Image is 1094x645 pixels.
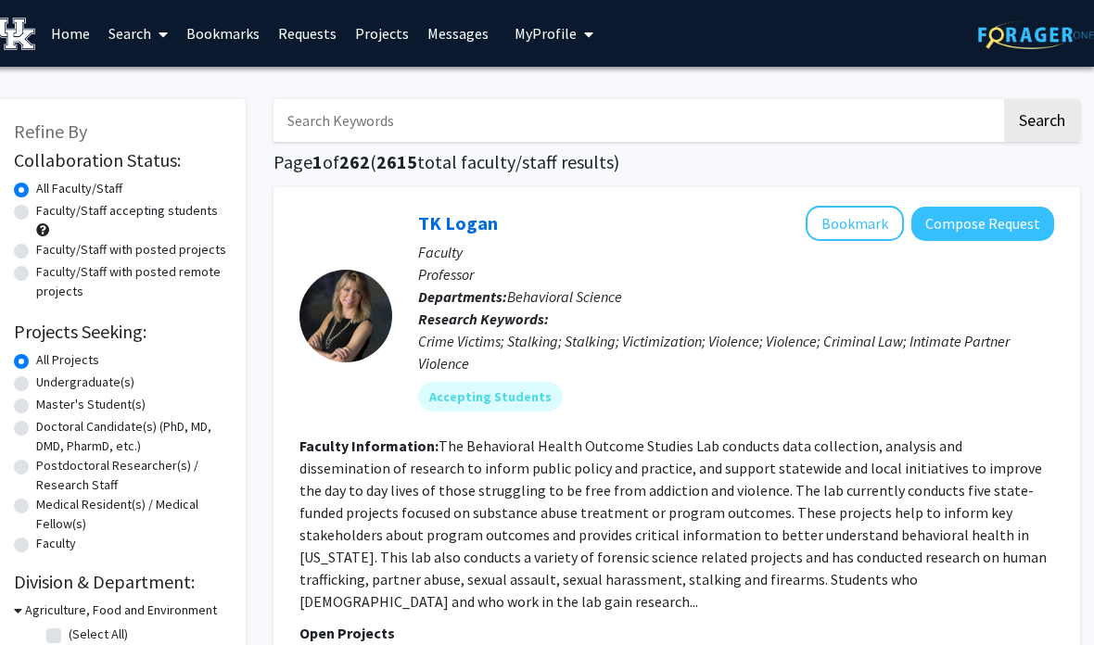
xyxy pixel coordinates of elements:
[177,1,269,66] a: Bookmarks
[36,395,146,414] label: Master's Student(s)
[273,99,1001,142] input: Search Keywords
[978,20,1094,49] img: ForagerOne Logo
[1004,99,1080,142] button: Search
[806,206,904,241] button: Add TK Logan to Bookmarks
[36,350,99,370] label: All Projects
[339,150,370,173] span: 262
[376,150,417,173] span: 2615
[36,179,122,198] label: All Faculty/Staff
[25,601,217,620] h3: Agriculture, Food and Environment
[99,1,177,66] a: Search
[36,495,227,534] label: Medical Resident(s) / Medical Fellow(s)
[418,330,1054,374] div: Crime Victims; Stalking; Stalking; Victimization; Violence; Violence; Criminal Law; Intimate Part...
[42,1,99,66] a: Home
[299,436,439,455] b: Faculty Information:
[36,201,218,221] label: Faculty/Staff accepting students
[14,149,227,171] h2: Collaboration Status:
[515,24,577,43] span: My Profile
[418,287,507,306] b: Departments:
[312,150,323,173] span: 1
[273,151,1080,173] h1: Page of ( total faculty/staff results)
[418,382,563,411] mat-chip: Accepting Students
[36,534,76,553] label: Faculty
[418,1,498,66] a: Messages
[299,622,1054,644] p: Open Projects
[36,456,227,495] label: Postdoctoral Researcher(s) / Research Staff
[14,120,87,143] span: Refine By
[418,241,1054,263] p: Faculty
[911,207,1054,241] button: Compose Request to TK Logan
[14,321,227,343] h2: Projects Seeking:
[299,436,1047,611] fg-read-more: The Behavioral Health Outcome Studies Lab conducts data collection, analysis and dissemination of...
[36,373,134,392] label: Undergraduate(s)
[418,310,549,328] b: Research Keywords:
[36,240,226,259] label: Faculty/Staff with posted projects
[14,562,79,631] iframe: Chat
[14,571,227,593] h2: Division & Department:
[346,1,418,66] a: Projects
[418,263,1054,285] p: Professor
[418,211,498,234] a: TK Logan
[507,287,622,306] span: Behavioral Science
[269,1,346,66] a: Requests
[69,625,128,644] label: (Select All)
[36,262,227,301] label: Faculty/Staff with posted remote projects
[36,417,227,456] label: Doctoral Candidate(s) (PhD, MD, DMD, PharmD, etc.)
